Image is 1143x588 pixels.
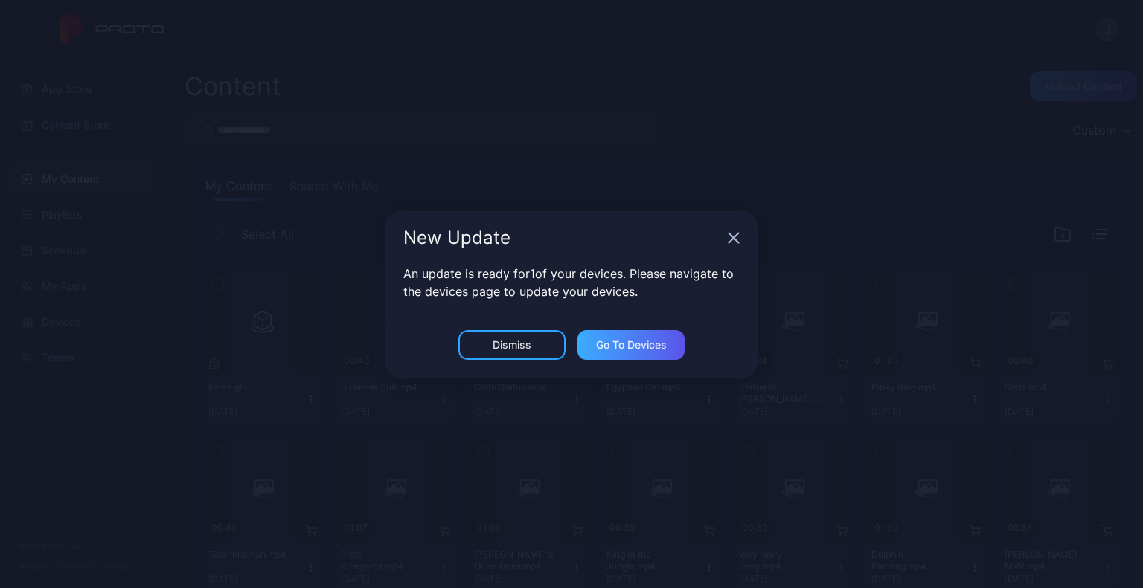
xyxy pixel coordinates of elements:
div: Dismiss [493,339,531,351]
button: Dismiss [458,330,566,360]
div: New Update [403,229,722,247]
button: Go to devices [577,330,685,360]
div: Go to devices [596,339,667,351]
p: An update is ready for 1 of your devices. Please navigate to the devices page to update your devi... [403,265,740,300]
